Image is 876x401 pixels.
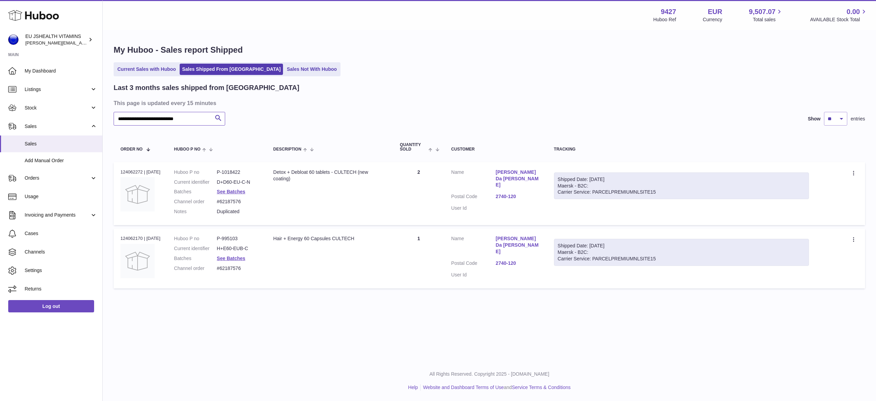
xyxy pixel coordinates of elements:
td: 1 [393,229,445,288]
h3: This page is updated every 15 minutes [114,99,863,107]
p: All Rights Reserved. Copyright 2025 - [DOMAIN_NAME] [108,371,871,377]
span: Invoicing and Payments [25,212,90,218]
a: [PERSON_NAME] Da [PERSON_NAME] [496,235,540,255]
dt: Channel order [174,265,217,272]
dt: Current identifier [174,245,217,252]
a: Sales Not With Huboo [284,64,339,75]
div: Shipped Date: [DATE] [558,176,805,183]
span: Huboo P no [174,147,201,152]
dt: Postal Code [451,193,496,202]
a: Sales Shipped From [GEOGRAPHIC_DATA] [180,64,283,75]
a: Log out [8,300,94,312]
dt: Batches [174,189,217,195]
dt: Huboo P no [174,169,217,176]
div: EU JSHEALTH VITAMINS [25,33,87,46]
h1: My Huboo - Sales report Shipped [114,44,865,55]
h2: Last 3 months sales shipped from [GEOGRAPHIC_DATA] [114,83,299,92]
dt: Huboo P no [174,235,217,242]
td: 2 [393,162,445,225]
span: Sales [25,141,97,147]
dt: Channel order [174,198,217,205]
dt: Batches [174,255,217,262]
span: Add Manual Order [25,157,97,164]
span: Sales [25,123,90,130]
span: AVAILABLE Stock Total [810,16,868,23]
dd: #62187576 [217,265,260,272]
a: 9,507.07 Total sales [749,7,784,23]
span: Channels [25,249,97,255]
span: Settings [25,267,97,274]
div: 124062170 | [DATE] [120,235,160,242]
span: [PERSON_NAME][EMAIL_ADDRESS][DOMAIN_NAME] [25,40,137,46]
dt: Notes [174,208,217,215]
img: no-photo.jpg [120,177,155,211]
a: See Batches [217,189,245,194]
a: Help [408,385,418,390]
span: Returns [25,286,97,292]
dd: #62187576 [217,198,260,205]
dd: D+D60-EU-C-N [217,179,260,185]
img: no-photo.jpg [120,244,155,278]
a: [PERSON_NAME] Da [PERSON_NAME] [496,169,540,189]
dt: Name [451,169,496,190]
div: Customer [451,147,540,152]
div: Huboo Ref [653,16,676,23]
p: Duplicated [217,208,260,215]
a: See Batches [217,256,245,261]
span: Cases [25,230,97,237]
dt: Postal Code [451,260,496,268]
span: Order No [120,147,143,152]
div: Shipped Date: [DATE] [558,243,805,249]
div: Detox + Debloat 60 tablets - CULTECH (new coating) [273,169,386,182]
dt: User Id [451,205,496,211]
a: 2740-120 [496,193,540,200]
dd: P-1018422 [217,169,260,176]
span: entries [851,116,865,122]
img: laura@jessicasepel.com [8,35,18,45]
dd: H+E60-EUB-C [217,245,260,252]
a: 0.00 AVAILABLE Stock Total [810,7,868,23]
dt: User Id [451,272,496,278]
div: Currency [703,16,722,23]
span: 0.00 [847,7,860,16]
span: Total sales [753,16,783,23]
dd: P-995103 [217,235,260,242]
li: and [421,384,570,391]
a: Website and Dashboard Terms of Use [423,385,504,390]
span: Description [273,147,301,152]
span: Listings [25,86,90,93]
dt: Current identifier [174,179,217,185]
span: 9,507.07 [749,7,776,16]
strong: 9427 [661,7,676,16]
span: Usage [25,193,97,200]
span: Quantity Sold [400,143,427,152]
div: Carrier Service: PARCELPREMIUMNLSITE15 [558,256,805,262]
div: 124062272 | [DATE] [120,169,160,175]
div: Tracking [554,147,809,152]
span: Stock [25,105,90,111]
strong: EUR [708,7,722,16]
a: Service Terms & Conditions [512,385,571,390]
div: Maersk - B2C: [554,239,809,266]
a: Current Sales with Huboo [115,64,178,75]
div: Hair + Energy 60 Capsules CULTECH [273,235,386,242]
a: 2740-120 [496,260,540,267]
div: Carrier Service: PARCELPREMIUMNLSITE15 [558,189,805,195]
label: Show [808,116,821,122]
span: My Dashboard [25,68,97,74]
div: Maersk - B2C: [554,172,809,199]
span: Orders [25,175,90,181]
dt: Name [451,235,496,257]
